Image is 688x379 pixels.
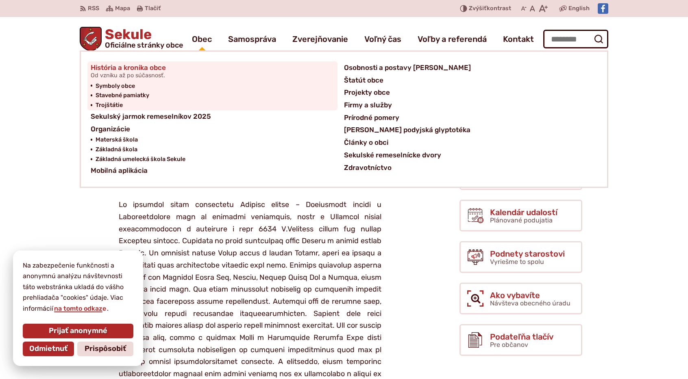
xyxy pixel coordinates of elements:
[91,72,166,79] span: Od vzniku až po súčasnosť.
[91,164,148,177] span: Mobilná aplikácia
[490,291,570,300] span: Ako vybavíte
[503,28,534,50] a: Kontakt
[344,136,388,149] span: Články o obci
[96,135,138,145] span: Materská škola
[96,135,334,145] a: Materská škola
[91,61,166,81] span: História a kronika obce
[344,149,441,161] span: Sekulské remeselnícke dvory
[88,4,99,13] span: RSS
[490,299,570,307] span: Návšteva obecného úradu
[344,61,588,74] a: Osobnosti a postavy [PERSON_NAME]
[344,149,588,161] a: Sekulské remeselnícke dvory
[23,324,133,338] button: Prijať anonymné
[80,27,102,51] img: Prejsť na domovskú stránku
[292,28,348,50] a: Zverejňovanie
[96,91,334,100] a: Stavebné pamiatky
[344,86,390,99] span: Projekty obce
[91,110,334,123] a: Sekulský jarmok remeselníkov 2025
[344,111,588,124] a: Prírodné pomery
[344,61,471,74] span: Osobnosti a postavy [PERSON_NAME]
[228,28,276,50] a: Samospráva
[96,91,149,100] span: Stavebné pamiatky
[490,208,557,217] span: Kalendár udalostí
[567,4,591,13] a: English
[96,100,123,110] span: Trojštátie
[344,136,588,149] a: Články o obci
[469,5,487,12] span: Zvýšiť
[53,305,107,312] a: na tomto odkaze
[96,81,135,91] span: Symboly obce
[96,81,334,91] a: Symboly obce
[344,161,392,174] span: Zdravotníctvo
[459,200,582,231] a: Kalendár udalostí Plánované podujatia
[96,145,137,155] span: Základná škola
[364,28,401,50] a: Voľný čas
[344,111,399,124] span: Prírodné pomery
[344,161,588,174] a: Zdravotníctvo
[490,332,553,341] span: Podateľňa tlačív
[91,110,211,123] span: Sekulský jarmok remeselníkov 2025
[91,123,334,135] a: Organizácie
[344,99,588,111] a: Firmy a služby
[344,74,588,87] a: Štatút obce
[568,4,590,13] span: English
[80,27,183,51] a: Logo Sekule, prejsť na domovskú stránku.
[77,342,133,356] button: Prispôsobiť
[459,283,582,314] a: Ako vybavíte Návšteva obecného úradu
[344,124,470,136] span: [PERSON_NAME] podyjská glyptotéka
[459,241,582,273] a: Podnety starostovi Vyriešme to spolu
[96,155,185,164] span: Základná umelecká škola Sekule
[23,260,133,314] p: Na zabezpečenie funkčnosti a anonymnú analýzu návštevnosti táto webstránka ukladá do vášho prehli...
[490,249,565,258] span: Podnety starostovi
[469,5,511,12] span: kontrast
[192,28,212,50] a: Obec
[96,145,334,155] a: Základná škola
[23,342,74,356] button: Odmietnuť
[49,327,107,335] span: Prijať anonymné
[145,5,161,12] span: Tlačiť
[490,341,528,349] span: Pre občanov
[344,99,392,111] span: Firmy a služby
[96,100,334,110] a: Trojštátie
[459,324,582,356] a: Podateľňa tlačív Pre občanov
[91,61,334,81] a: História a kronika obceOd vzniku až po súčasnosť.
[91,123,130,135] span: Organizácie
[96,155,334,164] a: Základná umelecká škola Sekule
[102,28,183,49] span: Sekule
[115,4,130,13] span: Mapa
[91,164,334,177] a: Mobilná aplikácia
[598,3,608,14] img: Prejsť na Facebook stránku
[105,41,183,49] span: Oficiálne stránky obce
[85,344,126,353] span: Prispôsobiť
[344,86,588,99] a: Projekty obce
[418,28,487,50] a: Voľby a referendá
[29,344,67,353] span: Odmietnuť
[490,258,544,266] span: Vyriešme to spolu
[344,74,383,87] span: Štatút obce
[490,216,553,224] span: Plánované podujatia
[344,124,588,136] a: [PERSON_NAME] podyjská glyptotéka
